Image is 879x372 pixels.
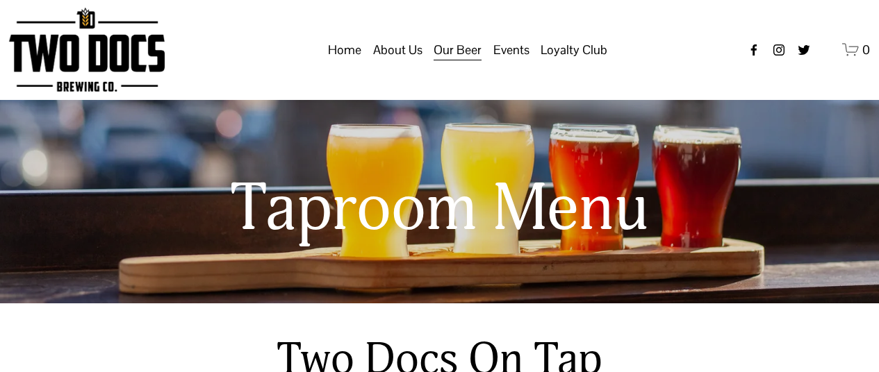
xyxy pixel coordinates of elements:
[434,38,482,62] span: Our Beer
[541,37,607,63] a: folder dropdown
[434,37,482,63] a: folder dropdown
[772,43,786,57] a: instagram-unauth
[842,41,871,58] a: 0 items in cart
[747,43,761,57] a: Facebook
[493,38,529,62] span: Events
[493,37,529,63] a: folder dropdown
[373,37,422,63] a: folder dropdown
[117,172,763,245] h1: Taproom Menu
[862,42,870,58] span: 0
[797,43,811,57] a: twitter-unauth
[541,38,607,62] span: Loyalty Club
[9,8,165,92] img: Two Docs Brewing Co.
[328,37,361,63] a: Home
[373,38,422,62] span: About Us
